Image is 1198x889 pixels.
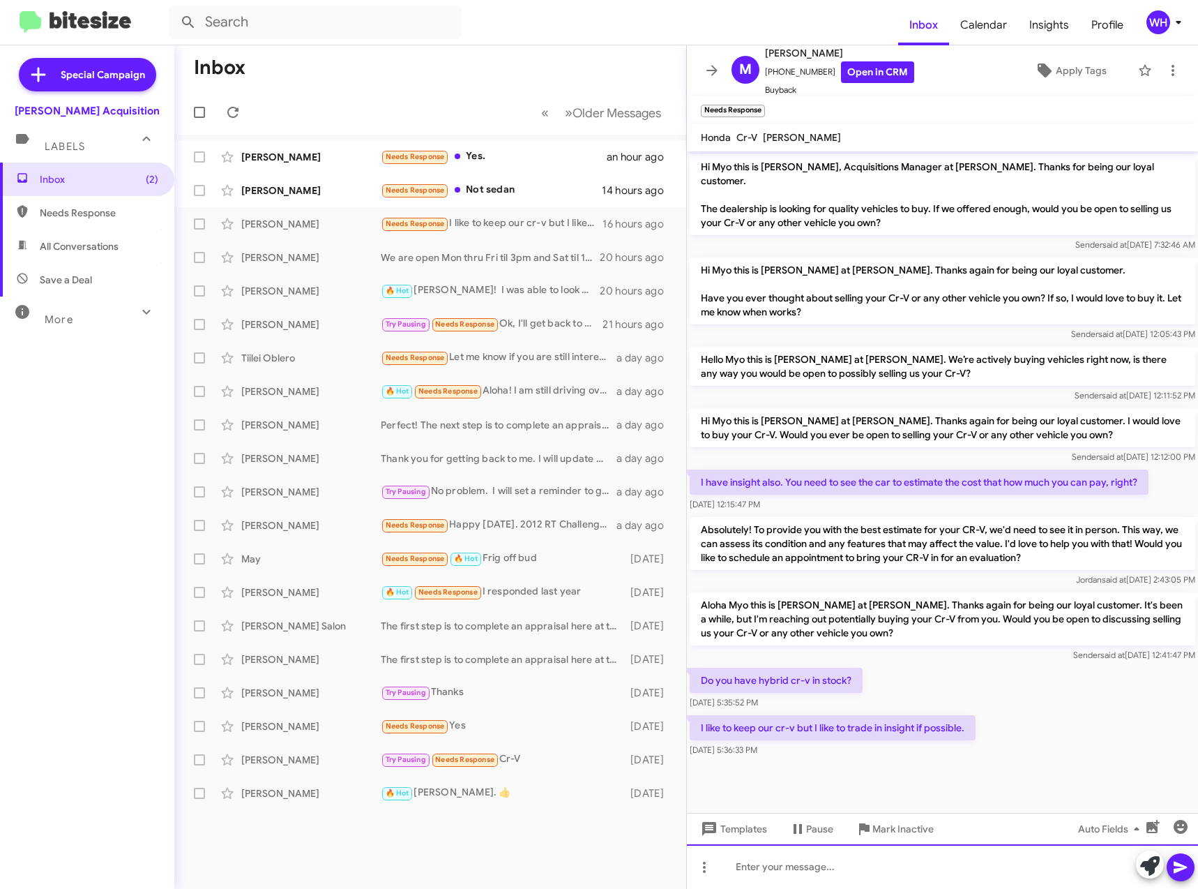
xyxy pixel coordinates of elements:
[241,719,381,733] div: [PERSON_NAME]
[241,686,381,700] div: [PERSON_NAME]
[690,257,1195,324] p: Hi Myo this is [PERSON_NAME] at [PERSON_NAME]. Thanks again for being our loyal customer. Have yo...
[1075,239,1195,250] span: Sender [DATE] 7:32:46 AM
[169,6,462,39] input: Search
[241,451,381,465] div: [PERSON_NAME]
[381,785,628,801] div: [PERSON_NAME]. 👍
[690,745,757,755] span: [DATE] 5:36:33 PM
[690,347,1195,386] p: Hello Myo this is [PERSON_NAME] at [PERSON_NAME]. We’re actively buying vehicles right now, is th...
[386,286,409,295] span: 🔥 Hot
[241,786,381,800] div: [PERSON_NAME]
[701,105,765,117] small: Needs Response
[241,518,381,532] div: [PERSON_NAME]
[778,816,844,842] button: Pause
[435,755,494,764] span: Needs Response
[765,61,914,83] span: [PHONE_NUMBER]
[386,152,445,161] span: Needs Response
[690,592,1195,645] p: Aloha Myo this is [PERSON_NAME] at [PERSON_NAME]. Thanks again for being our loyal customer. It's...
[565,104,573,121] span: »
[765,83,914,97] span: Buyback
[628,686,675,700] div: [DATE]
[241,418,381,432] div: [PERSON_NAME]
[241,585,381,599] div: [PERSON_NAME]
[573,105,661,121] span: Older Messages
[616,384,675,398] div: a day ago
[701,131,731,144] span: Honda
[616,418,675,432] div: a day ago
[241,619,381,633] div: [PERSON_NAME] Salon
[1100,650,1125,660] span: said at
[146,172,158,186] span: (2)
[386,789,409,798] span: 🔥 Hot
[381,383,616,399] div: Aloha! I am still driving over. I'll be there in about 7 minutes. Mahalo!
[381,551,628,567] div: Frig off bud
[607,150,675,164] div: an hour ago
[40,172,158,186] span: Inbox
[386,186,445,195] span: Needs Response
[435,320,494,329] span: Needs Response
[1102,239,1127,250] span: said at
[241,284,381,298] div: [PERSON_NAME]
[600,251,675,264] div: 20 hours ago
[628,585,675,599] div: [DATE]
[1056,58,1107,83] span: Apply Tags
[381,685,628,701] div: Thanks
[765,45,914,61] span: [PERSON_NAME]
[1067,816,1156,842] button: Auto Fields
[844,816,945,842] button: Mark Inactive
[381,451,616,465] div: Thank you for getting back to me. I will update my records.
[241,753,381,767] div: [PERSON_NAME]
[241,351,381,365] div: Tiilei Oblero
[1098,329,1123,339] span: said at
[602,184,675,197] div: 14 hours ago
[381,718,628,734] div: Yes
[556,98,669,127] button: Next
[1102,574,1126,585] span: said at
[616,518,675,532] div: a day ago
[454,554,478,563] span: 🔥 Hot
[381,619,628,633] div: The first step is to complete an appraisal here at the dealership. Once we complete an inspection...
[381,283,600,299] div: [PERSON_NAME]! I was able to look over the vehicle. Is it possible to give me a call at your earl...
[690,499,760,509] span: [DATE] 12:15:47 PM
[386,320,426,329] span: Try Pausing
[45,140,85,153] span: Labels
[628,753,675,767] div: [DATE]
[194,57,245,79] h1: Inbox
[690,668,863,693] p: Do you have hybrid cr-v in stock?
[381,752,628,768] div: Cr-V
[1080,5,1135,45] a: Profile
[1076,574,1195,585] span: Jordan [DATE] 2:43:05 PM
[628,719,675,733] div: [DATE]
[1073,650,1195,660] span: Sender [DATE] 12:41:47 PM
[40,239,119,253] span: All Conversations
[1102,390,1126,401] span: said at
[19,58,156,91] a: Special Campaign
[698,816,767,842] span: Templates
[616,351,675,365] div: a day ago
[690,517,1195,570] p: Absolutely! To provide you with the best estimate for your CR-V, we'd need to see it in person. T...
[386,521,445,530] span: Needs Response
[61,68,145,82] span: Special Campaign
[241,251,381,264] div: [PERSON_NAME]
[241,150,381,164] div: [PERSON_NAME]
[763,131,841,144] span: [PERSON_NAME]
[628,652,675,666] div: [DATE]
[241,184,381,197] div: [PERSON_NAME]
[386,387,409,396] span: 🔥 Hot
[381,350,616,366] div: Let me know if you are still interested
[736,131,757,144] span: Cr-V
[690,470,1148,495] p: I have insight also. You need to see the car to estimate the cost that how much you can pay, right?
[739,59,752,81] span: M
[386,487,426,496] span: Try Pausing
[1018,5,1080,45] a: Insights
[1078,816,1145,842] span: Auto Fields
[45,313,73,326] span: More
[418,588,478,597] span: Needs Response
[381,251,600,264] div: We are open Mon thru Fri til 3pm and Sat til 1pm
[687,816,778,842] button: Templates
[381,216,602,232] div: I like to keep our cr-v but I like to trade in insight if possible.
[533,98,557,127] button: Previous
[241,217,381,231] div: [PERSON_NAME]
[381,517,616,533] div: Happy [DATE]. 2012 RT Challenger Vin [US_VEHICLE_IDENTIFICATION_NUMBER] 57K miles Exaust , rims ,...
[241,384,381,398] div: [PERSON_NAME]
